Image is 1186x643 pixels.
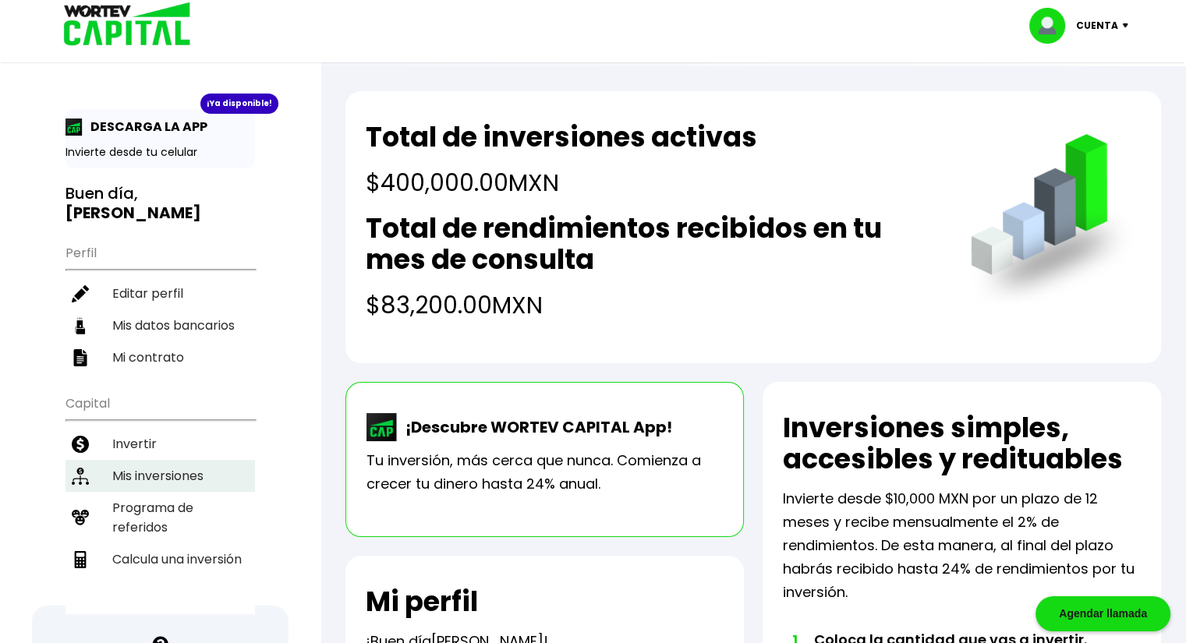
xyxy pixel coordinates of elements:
[65,118,83,136] img: app-icon
[366,586,478,617] h2: Mi perfil
[65,144,255,161] p: Invierte desde tu celular
[200,94,278,114] div: ¡Ya disponible!
[1029,8,1076,44] img: profile-image
[72,509,89,526] img: recomiendanos-icon.9b8e9327.svg
[964,134,1141,311] img: grafica.516fef24.png
[1076,14,1118,37] p: Cuenta
[72,285,89,302] img: editar-icon.952d3147.svg
[65,543,255,575] a: Calcula una inversión
[83,117,207,136] p: DESCARGA LA APP
[72,436,89,453] img: invertir-icon.b3b967d7.svg
[72,349,89,366] img: contrato-icon.f2db500c.svg
[65,341,255,373] a: Mi contrato
[65,428,255,460] a: Invertir
[65,277,255,309] a: Editar perfil
[65,309,255,341] a: Mis datos bancarios
[72,317,89,334] img: datos-icon.10cf9172.svg
[366,165,757,200] h4: $400,000.00 MXN
[65,386,255,614] ul: Capital
[366,449,723,496] p: Tu inversión, más cerca que nunca. Comienza a crecer tu dinero hasta 24% anual.
[366,413,398,441] img: wortev-capital-app-icon
[72,468,89,485] img: inversiones-icon.6695dc30.svg
[1118,23,1139,28] img: icon-down
[65,460,255,492] a: Mis inversiones
[1036,596,1170,631] div: Agendar llamada
[65,184,255,223] h3: Buen día,
[65,202,201,224] b: [PERSON_NAME]
[366,288,940,323] h4: $83,200.00 MXN
[366,213,940,275] h2: Total de rendimientos recibidos en tu mes de consulta
[65,492,255,543] a: Programa de referidos
[72,551,89,568] img: calculadora-icon.17d418c4.svg
[366,122,757,153] h2: Total de inversiones activas
[398,415,672,439] p: ¡Descubre WORTEV CAPITAL App!
[65,235,255,373] ul: Perfil
[783,487,1141,604] p: Invierte desde $10,000 MXN por un plazo de 12 meses y recibe mensualmente el 2% de rendimientos. ...
[783,412,1141,475] h2: Inversiones simples, accesibles y redituables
